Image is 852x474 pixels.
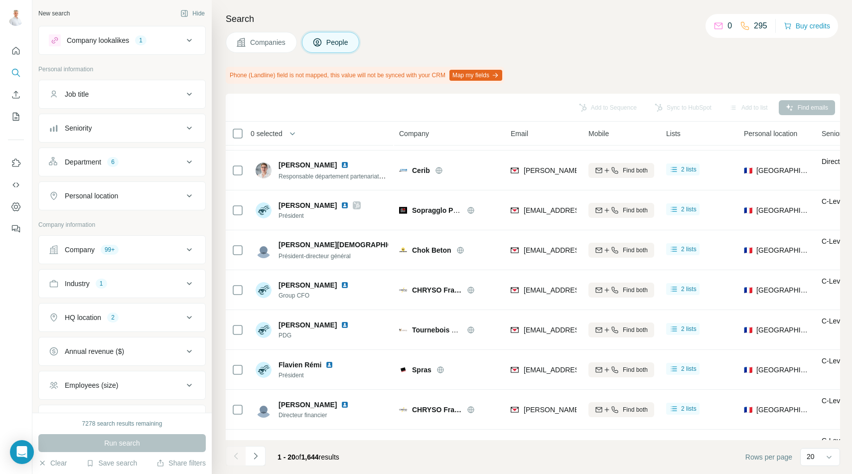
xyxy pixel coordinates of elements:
[65,245,95,255] div: Company
[301,453,319,461] span: 1,644
[511,205,519,215] img: provider findymail logo
[65,123,92,133] div: Seniority
[756,325,810,335] span: [GEOGRAPHIC_DATA]
[65,380,118,390] div: Employees (size)
[588,243,654,258] button: Find both
[623,365,648,374] span: Find both
[256,242,272,258] img: Avatar
[681,404,697,413] span: 2 lists
[65,191,118,201] div: Personal location
[39,306,205,329] button: HQ location2
[325,361,333,369] img: LinkedIn logo
[399,286,407,294] img: Logo of CHRYSO France
[341,161,349,169] img: LinkedIn logo
[511,365,519,375] img: provider findymail logo
[279,280,337,290] span: [PERSON_NAME]
[39,407,205,431] button: Technologies
[135,36,146,45] div: 1
[67,35,129,45] div: Company lookalikes
[226,12,840,26] h4: Search
[744,325,752,335] span: 🇫🇷
[524,366,642,374] span: [EMAIL_ADDRESS][DOMAIN_NAME]
[107,158,119,166] div: 6
[279,331,353,340] span: PDG
[681,165,697,174] span: 2 lists
[524,246,642,254] span: [EMAIL_ADDRESS][DOMAIN_NAME]
[38,220,206,229] p: Company information
[10,440,34,464] div: Open Intercom Messenger
[511,129,528,139] span: Email
[623,325,648,334] span: Find both
[279,291,353,300] span: Group CFO
[251,129,283,139] span: 0 selected
[524,206,642,214] span: [EMAIL_ADDRESS][DOMAIN_NAME]
[623,246,648,255] span: Find both
[341,281,349,289] img: LinkedIn logo
[399,206,407,214] img: Logo of Sopragglo Produits Beton
[8,154,24,172] button: Use Surfe on LinkedIn
[279,200,337,210] span: [PERSON_NAME]
[65,89,89,99] div: Job title
[256,402,272,418] img: Avatar
[524,286,642,294] span: [EMAIL_ADDRESS][DOMAIN_NAME]
[38,65,206,74] p: Personal information
[588,283,654,298] button: Find both
[279,240,417,250] span: [PERSON_NAME][DEMOGRAPHIC_DATA]
[341,201,349,209] img: LinkedIn logo
[8,176,24,194] button: Use Surfe API
[681,285,697,294] span: 2 lists
[279,440,337,450] span: [PERSON_NAME]
[822,437,846,445] span: C-Level
[412,206,498,214] span: Sopragglo Produits Beton
[279,371,337,380] span: Président
[256,202,272,218] img: Avatar
[96,279,107,288] div: 1
[588,163,654,178] button: Find both
[399,326,407,334] img: Logo of Tournebois moules et coffrages
[412,405,462,415] span: CHRYSO France
[39,184,205,208] button: Personal location
[754,20,767,32] p: 295
[39,238,205,262] button: Company99+
[38,458,67,468] button: Clear
[588,362,654,377] button: Find both
[38,9,70,18] div: New search
[756,205,810,215] span: [GEOGRAPHIC_DATA]
[822,357,846,365] span: C-Level
[756,365,810,375] span: [GEOGRAPHIC_DATA]
[623,405,648,414] span: Find both
[588,322,654,337] button: Find both
[341,321,349,329] img: LinkedIn logo
[8,64,24,82] button: Search
[822,277,846,285] span: C-Level
[511,245,519,255] img: provider findymail logo
[250,37,286,47] span: Companies
[623,206,648,215] span: Find both
[86,458,137,468] button: Save search
[8,42,24,60] button: Quick start
[681,324,697,333] span: 2 lists
[807,452,815,462] p: 20
[727,20,732,32] p: 0
[82,419,162,428] div: 7278 search results remaining
[756,245,810,255] span: [GEOGRAPHIC_DATA]
[256,282,272,298] img: Avatar
[784,19,830,33] button: Buy credits
[279,253,351,260] span: Président-directeur général
[39,82,205,106] button: Job title
[107,313,119,322] div: 2
[681,364,697,373] span: 2 lists
[226,67,504,84] div: Phone (Landline) field is not mapped, this value will not be synced with your CRM
[511,165,519,175] img: provider findymail logo
[278,453,295,461] span: 1 - 20
[279,400,337,410] span: [PERSON_NAME]
[412,245,451,255] span: Chok Beton
[744,285,752,295] span: 🇫🇷
[279,160,337,170] span: [PERSON_NAME]
[65,313,101,322] div: HQ location
[623,166,648,175] span: Find both
[744,205,752,215] span: 🇫🇷
[278,453,339,461] span: results
[623,286,648,295] span: Find both
[756,165,810,175] span: [GEOGRAPHIC_DATA]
